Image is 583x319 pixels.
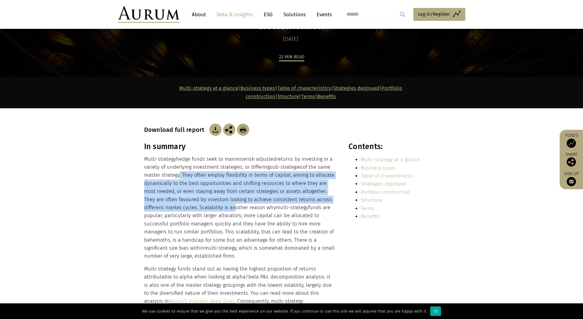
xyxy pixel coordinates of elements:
strong: | [315,94,317,99]
a: Table of characteristics [277,85,331,91]
div: [DATE] [144,35,438,44]
span: Multi-strategy [144,156,176,162]
a: Benefits [361,213,380,219]
img: Download Article [237,124,249,136]
div: Share [563,152,580,167]
a: Sign up [563,171,580,186]
a: Structure [278,94,299,99]
img: Download Article [209,124,222,136]
a: Terms [361,206,374,211]
span: Log in/Register [418,10,450,18]
a: Funds [563,133,580,148]
a: Business types [361,165,396,171]
a: Strategies deployed [333,85,379,91]
a: Business types [240,85,275,91]
span: multi-strategy [204,245,236,251]
a: Log in/Register [413,8,465,21]
a: Events [313,9,332,20]
a: Solutions [280,9,309,20]
a: Multi-strategy at a glance [361,157,420,163]
a: Multi-strategy at a glance [179,85,238,91]
a: Structure [361,197,382,203]
a: Table of characteristics [361,173,414,179]
input: Submit [396,8,409,21]
img: Share this post [567,157,576,167]
a: About [189,9,209,20]
h3: In summary [144,142,335,151]
a: Portfolio construction [361,189,410,195]
a: Strategies deployed [361,181,406,187]
img: Sign up to our newsletter [567,177,576,186]
p: hedge funds seek to maximise returns by investing in a variety of underlying investment strategie... [144,155,335,260]
span: multi-strategy [276,205,308,210]
a: Terms [301,94,315,99]
h3: Contents: [349,142,437,151]
a: ESG [261,9,276,20]
a: Data & Insights [214,9,256,20]
h3: Download full report [144,126,208,133]
img: Share this post [223,124,235,136]
span: sub-strategies [270,164,303,170]
a: Aurum’s industry deep dives [169,298,235,304]
span: risk-adjusted [246,156,276,162]
div: Ok [430,306,441,316]
div: 22 min read [279,53,304,61]
a: Benefits [317,94,336,99]
strong: | | | | | | [179,85,402,99]
img: Access Funds [567,139,576,148]
img: Aurum [118,6,179,23]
